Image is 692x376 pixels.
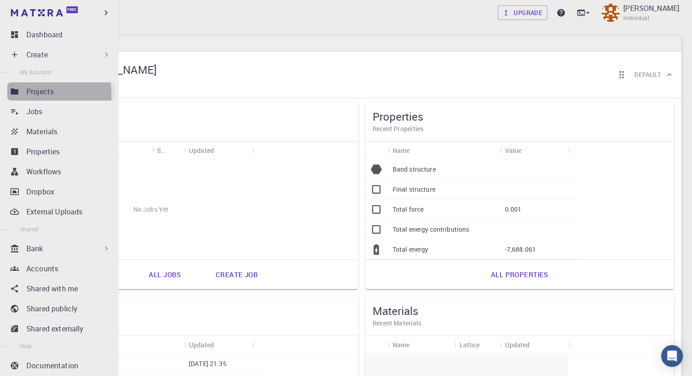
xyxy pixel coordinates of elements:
img: Brian Burcham [601,4,620,22]
div: Icon [365,142,388,159]
div: Status [157,142,165,159]
div: Value [505,142,521,159]
button: Sort [214,337,228,352]
p: Bank [26,243,43,254]
button: Sort [530,337,544,352]
a: Properties [7,142,115,161]
div: Open Intercom Messenger [661,345,683,367]
a: All properties [481,264,558,285]
span: My Account [20,68,51,76]
p: Final structure [393,185,435,194]
p: Total force [393,205,424,214]
div: Updated [189,336,214,354]
span: Shared [20,225,38,233]
div: Name [393,142,410,159]
div: Name [72,142,152,159]
p: Band structure [393,165,436,174]
a: Shared with me [7,279,115,298]
a: Shared externally [7,320,115,338]
p: Dashboard [26,29,62,40]
img: logo [11,9,63,16]
h6: Recent Jobs [56,124,351,134]
h6: Default [634,70,661,80]
p: Dropbox [26,186,54,197]
a: All jobs [139,264,191,285]
a: Jobs [7,102,115,121]
div: Updated [500,336,568,354]
h5: Materials [373,304,667,318]
div: Icon [365,336,388,354]
p: Accounts [26,263,58,274]
p: Materials [26,126,57,137]
button: Sort [521,143,536,158]
a: Dashboard [7,25,115,44]
p: Workflows [26,166,61,177]
div: Create [7,46,115,64]
span: Help [20,342,32,350]
div: No Jobs Yet [49,159,253,259]
a: Dropbox [7,183,115,201]
a: Materials [7,122,115,141]
p: -7,688.061 [505,245,536,254]
p: Jobs [26,106,43,117]
button: Sort [409,337,424,352]
h6: Recent Properties [373,124,667,134]
p: Create [26,49,48,60]
div: Value [500,142,568,159]
p: [PERSON_NAME] [623,3,679,14]
button: Sort [214,143,228,158]
p: Documentation [26,360,78,371]
a: Upgrade [498,5,547,20]
a: Accounts [7,259,115,278]
p: Total energy [393,245,429,254]
h5: Workflows [56,304,351,318]
p: [DATE] 21:35 [189,359,227,368]
div: Lattice [455,336,500,354]
button: Reorder cards [612,66,631,84]
h5: Properties [373,109,667,124]
a: Documentation [7,356,115,375]
a: Create job [206,264,268,285]
div: Updated [184,336,253,354]
p: Shared publicly [26,303,77,314]
p: 0.001 [505,205,521,214]
p: Properties [26,146,60,157]
a: Workflows [7,163,115,181]
div: Status [152,142,184,159]
div: Updated [505,336,530,354]
div: Name [388,142,500,159]
p: External Uploads [26,206,82,217]
p: Shared externally [26,323,84,334]
h6: Recent Workflows [56,318,351,328]
div: Updated [189,142,214,159]
div: Bank [7,239,115,258]
a: Projects [7,82,115,101]
p: Shared with me [26,283,78,294]
h6: Recent Materials [373,318,667,328]
a: External Uploads [7,203,115,221]
p: Projects [26,86,54,97]
div: Brian Burcham[PERSON_NAME]IndividualReorder cardsDefault [42,51,681,98]
span: Support [18,6,51,15]
button: Sort [165,143,180,158]
div: Name [393,336,410,354]
h5: Jobs [56,109,351,124]
button: Sort [480,337,494,352]
span: Individual [623,14,649,23]
div: Name [388,336,455,354]
div: Lattice [459,336,480,354]
button: Sort [409,143,424,158]
div: Name [72,336,184,354]
a: Shared publicly [7,300,115,318]
div: Updated [184,142,253,159]
p: Total energy contributions [393,225,470,234]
